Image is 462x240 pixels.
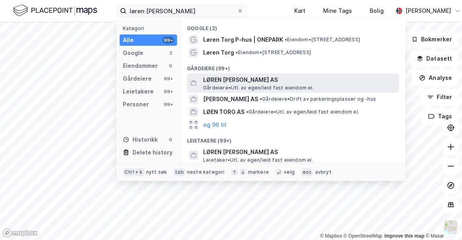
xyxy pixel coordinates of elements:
[163,37,174,43] div: 99+
[167,63,174,69] div: 0
[236,49,238,55] span: •
[163,88,174,95] div: 99+
[323,6,352,16] div: Mine Tags
[146,169,167,175] div: nytt søk
[203,107,244,117] span: LØEN TORG AS
[285,37,360,43] span: Eiendom • [STREET_ADDRESS]
[294,6,305,16] div: Kart
[123,48,143,58] div: Google
[203,147,396,157] span: LØREN [PERSON_NAME] AS
[385,233,424,239] a: Improve this map
[412,70,459,86] button: Analyse
[163,75,174,82] div: 99+
[13,4,97,18] img: logo.f888ab2527a4732fd821a326f86c7f29.svg
[203,120,226,130] button: og 96 til
[123,61,158,71] div: Eiendommer
[181,19,405,33] div: Google (2)
[320,233,342,239] a: Mapbox
[285,37,287,43] span: •
[260,96,376,102] span: Gårdeiere • Drift av parkeringsplasser og -hus
[405,6,451,16] div: [PERSON_NAME]
[132,148,173,157] div: Delete history
[123,87,154,96] div: Leietakere
[301,168,313,176] div: esc
[421,108,459,124] button: Tags
[181,131,405,146] div: Leietakere (99+)
[248,169,269,175] div: markere
[203,94,258,104] span: [PERSON_NAME] AS
[123,135,158,144] div: Historikk
[203,48,234,57] span: Løren Torg
[167,50,174,56] div: 2
[2,228,38,238] a: Mapbox homepage
[284,169,295,175] div: velg
[203,85,314,91] span: Gårdeiere • Utl. av egen/leid fast eiendom el.
[181,59,405,73] div: Gårdeiere (99+)
[126,5,237,17] input: Søk på adresse, matrikkel, gårdeiere, leietakere eller personer
[236,49,311,56] span: Eiendom • [STREET_ADDRESS]
[123,168,145,176] div: Ctrl + k
[167,136,174,143] div: 0
[173,168,185,176] div: tab
[405,31,459,47] button: Bokmerker
[123,25,177,31] div: Kategori
[260,96,262,102] span: •
[370,6,384,16] div: Bolig
[410,51,459,67] button: Datasett
[246,109,359,115] span: Gårdeiere • Utl. av egen/leid fast eiendom el.
[246,109,248,115] span: •
[422,201,462,240] iframe: Chat Widget
[123,74,152,83] div: Gårdeiere
[203,157,313,163] span: Leietaker • Utl. av egen/leid fast eiendom el.
[123,35,134,45] div: Alle
[203,75,396,85] span: LØREN [PERSON_NAME] AS
[163,101,174,108] div: 99+
[315,169,331,175] div: avbryt
[123,100,149,109] div: Personer
[203,35,283,45] span: Løren Torg P-hus | ONEPARK
[187,169,225,175] div: neste kategori
[344,233,383,239] a: OpenStreetMap
[420,89,459,105] button: Filter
